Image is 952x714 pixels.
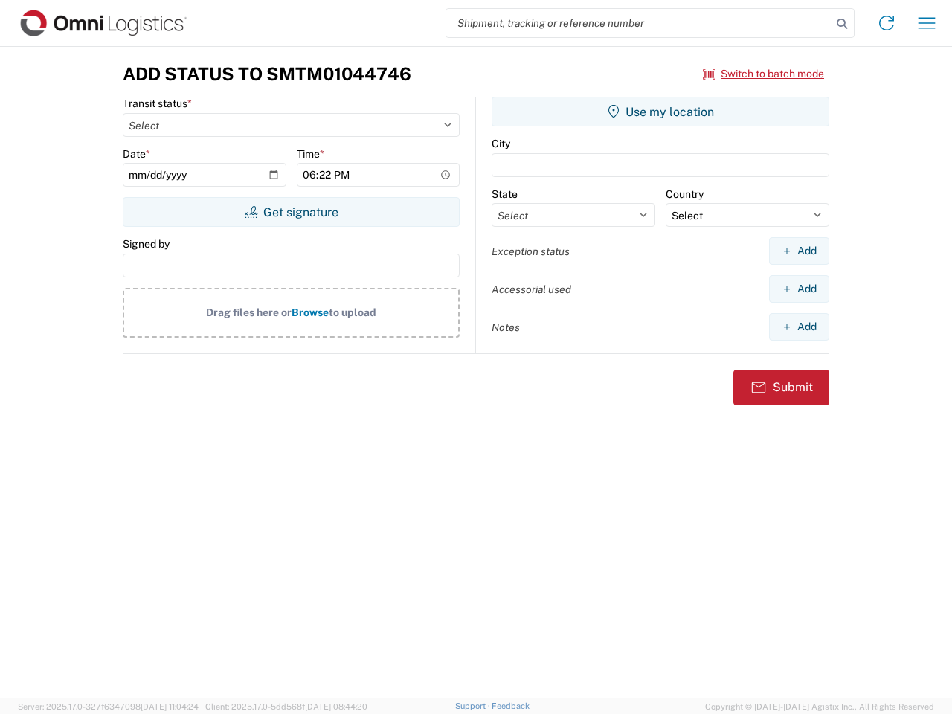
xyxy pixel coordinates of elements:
button: Use my location [492,97,829,126]
button: Add [769,275,829,303]
label: Notes [492,321,520,334]
label: Time [297,147,324,161]
a: Feedback [492,701,530,710]
label: Transit status [123,97,192,110]
label: Country [666,187,704,201]
a: Support [455,701,492,710]
label: City [492,137,510,150]
span: Client: 2025.17.0-5dd568f [205,702,367,711]
span: [DATE] 11:04:24 [141,702,199,711]
button: Submit [733,370,829,405]
span: Copyright © [DATE]-[DATE] Agistix Inc., All Rights Reserved [705,700,934,713]
h3: Add Status to SMTM01044746 [123,63,411,85]
label: State [492,187,518,201]
span: Browse [292,306,329,318]
label: Date [123,147,150,161]
span: Drag files here or [206,306,292,318]
label: Exception status [492,245,570,258]
span: [DATE] 08:44:20 [305,702,367,711]
span: to upload [329,306,376,318]
input: Shipment, tracking or reference number [446,9,832,37]
button: Switch to batch mode [703,62,824,86]
label: Accessorial used [492,283,571,296]
button: Get signature [123,197,460,227]
button: Add [769,313,829,341]
label: Signed by [123,237,170,251]
button: Add [769,237,829,265]
span: Server: 2025.17.0-327f6347098 [18,702,199,711]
